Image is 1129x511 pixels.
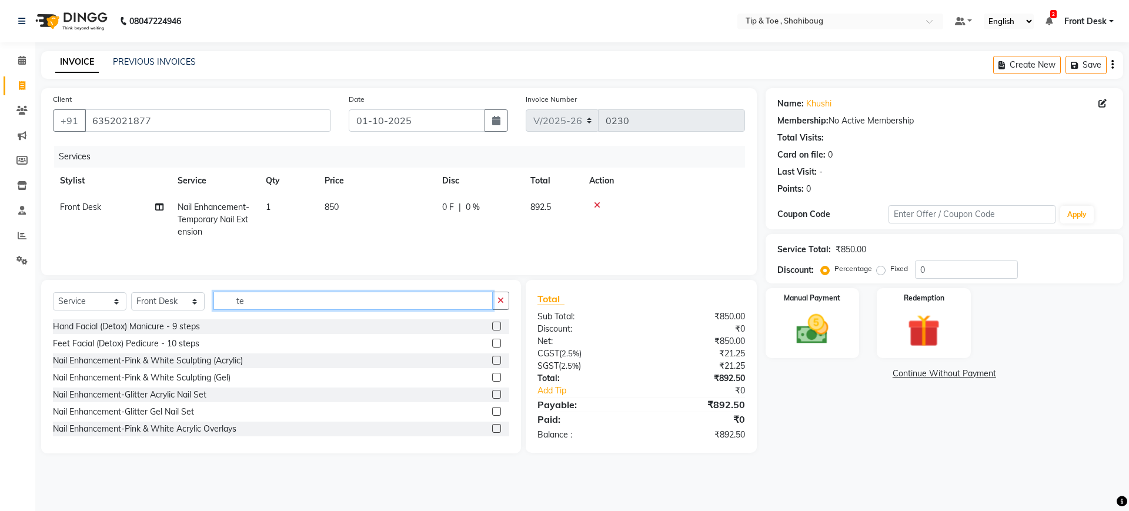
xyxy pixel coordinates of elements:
[777,208,888,221] div: Coupon Code
[53,406,194,418] div: Nail Enhancement-Glitter Gel Nail Set
[641,323,753,335] div: ₹0
[641,372,753,385] div: ₹892.50
[777,183,804,195] div: Points:
[54,146,754,168] div: Services
[53,423,236,435] div: Nail Enhancement-Pink & White Acrylic Overlays
[537,293,564,305] span: Total
[349,94,365,105] label: Date
[537,348,559,359] span: CGST
[53,355,243,367] div: Nail Enhancement-Pink & White Sculpting (Acrylic)
[641,360,753,372] div: ₹21.25
[85,109,331,132] input: Search by Name/Mobile/Email/Code
[561,361,579,370] span: 2.5%
[786,310,839,348] img: _cash.svg
[466,201,480,213] span: 0 %
[1046,16,1053,26] a: 2
[582,168,745,194] th: Action
[777,132,824,144] div: Total Visits:
[537,360,559,371] span: SGST
[777,115,829,127] div: Membership:
[178,202,249,237] span: Nail Enhancement-Temporary Nail Extension
[53,372,231,384] div: Nail Enhancement-Pink & White Sculpting (Gel)
[523,168,582,194] th: Total
[529,429,641,441] div: Balance :
[53,168,171,194] th: Stylist
[529,335,641,348] div: Net:
[53,109,86,132] button: +91
[819,166,823,178] div: -
[993,56,1061,74] button: Create New
[529,372,641,385] div: Total:
[129,5,181,38] b: 08047224946
[836,243,866,256] div: ₹850.00
[834,263,872,274] label: Percentage
[53,94,72,105] label: Client
[55,52,99,73] a: INVOICE
[784,293,840,303] label: Manual Payment
[890,263,908,274] label: Fixed
[53,320,200,333] div: Hand Facial (Detox) Manicure - 9 steps
[53,389,206,401] div: Nail Enhancement-Glitter Acrylic Nail Set
[530,202,551,212] span: 892.5
[806,98,831,110] a: Khushi
[888,205,1055,223] input: Enter Offer / Coupon Code
[442,201,454,213] span: 0 F
[1050,10,1057,18] span: 2
[213,292,493,310] input: Search or Scan
[641,310,753,323] div: ₹850.00
[777,243,831,256] div: Service Total:
[529,398,641,412] div: Payable:
[1060,206,1094,223] button: Apply
[1065,56,1107,74] button: Save
[529,323,641,335] div: Discount:
[828,149,833,161] div: 0
[459,201,461,213] span: |
[660,385,753,397] div: ₹0
[641,398,753,412] div: ₹892.50
[777,115,1111,127] div: No Active Membership
[526,94,577,105] label: Invoice Number
[435,168,523,194] th: Disc
[641,348,753,360] div: ₹21.25
[529,412,641,426] div: Paid:
[562,349,579,358] span: 2.5%
[529,360,641,372] div: ( )
[529,385,660,397] a: Add Tip
[777,166,817,178] div: Last Visit:
[529,348,641,360] div: ( )
[777,149,826,161] div: Card on file:
[806,183,811,195] div: 0
[904,293,944,303] label: Redemption
[325,202,339,212] span: 850
[529,310,641,323] div: Sub Total:
[768,368,1121,380] a: Continue Without Payment
[60,202,101,212] span: Front Desk
[897,310,950,351] img: _gift.svg
[777,98,804,110] div: Name:
[171,168,259,194] th: Service
[113,56,196,67] a: PREVIOUS INVOICES
[641,429,753,441] div: ₹892.50
[318,168,435,194] th: Price
[641,335,753,348] div: ₹850.00
[266,202,270,212] span: 1
[30,5,111,38] img: logo
[259,168,318,194] th: Qty
[641,412,753,426] div: ₹0
[1064,15,1107,28] span: Front Desk
[777,264,814,276] div: Discount:
[53,338,199,350] div: Feet Facial (Detox) Pedicure - 10 steps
